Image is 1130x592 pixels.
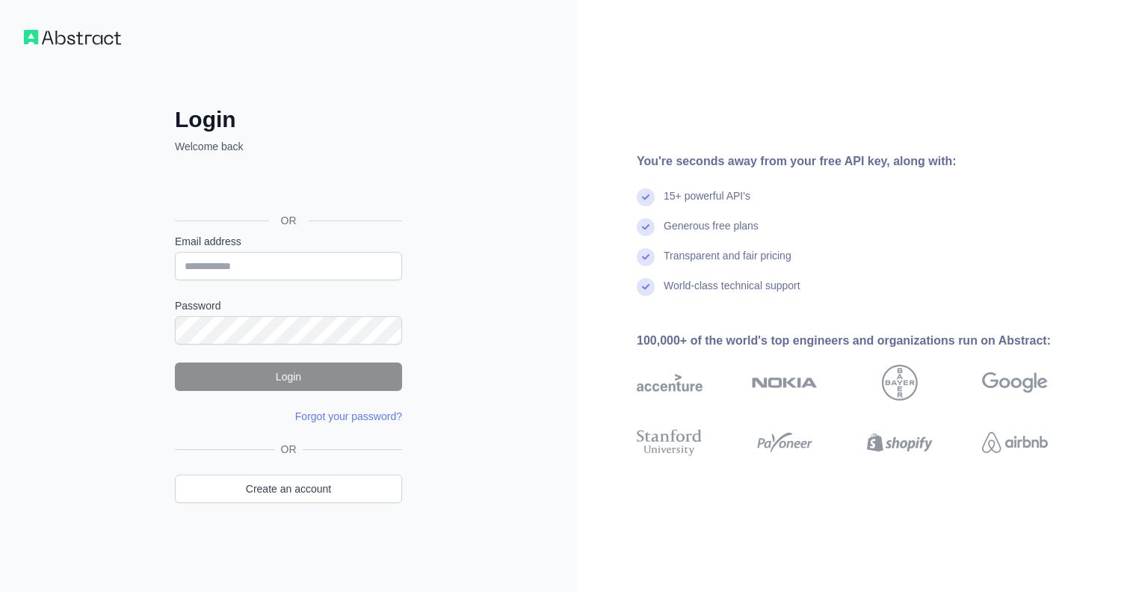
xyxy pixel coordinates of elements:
div: 15+ powerful API's [664,188,750,218]
img: payoneer [752,426,818,459]
span: OR [269,213,309,228]
img: bayer [882,365,918,401]
label: Email address [175,234,402,249]
img: google [982,365,1048,401]
span: OR [275,442,303,457]
img: check mark [637,188,655,206]
div: 100,000+ of the world's top engineers and organizations run on Abstract: [637,332,1096,350]
label: Password [175,298,402,313]
div: World-class technical support [664,278,800,308]
h2: Login [175,106,402,133]
img: stanford university [637,426,703,459]
button: Login [175,363,402,391]
a: Forgot your password? [295,410,402,422]
div: Generous free plans [664,218,759,248]
div: Transparent and fair pricing [664,248,791,278]
img: accenture [637,365,703,401]
div: You're seconds away from your free API key, along with: [637,152,1096,170]
a: Create an account [175,475,402,503]
iframe: Sign in with Google Button [167,170,407,203]
img: check mark [637,248,655,266]
img: airbnb [982,426,1048,459]
img: shopify [867,426,933,459]
img: nokia [752,365,818,401]
img: check mark [637,278,655,296]
img: Workflow [24,30,121,45]
p: Welcome back [175,139,402,154]
img: check mark [637,218,655,236]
